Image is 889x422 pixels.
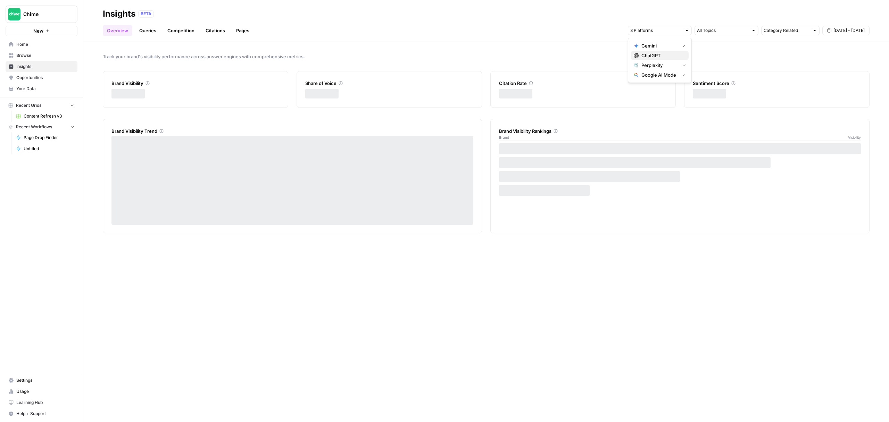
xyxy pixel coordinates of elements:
[6,386,77,397] a: Usage
[23,11,65,18] span: Chime
[16,63,74,70] span: Insights
[6,61,77,72] a: Insights
[201,25,229,36] a: Citations
[16,411,74,417] span: Help + Support
[13,132,77,143] a: Page Drop Finder
[499,80,667,87] div: Citation Rate
[13,143,77,154] a: Untitled
[6,100,77,111] button: Recent Grids
[16,52,74,59] span: Browse
[305,80,473,87] div: Share of Voice
[16,377,74,384] span: Settings
[764,27,809,34] input: Category Related
[13,111,77,122] a: Content Refresh v3
[641,62,677,69] span: Perplexity
[103,53,870,60] span: Track your brand's visibility performance across answer engines with comprehensive metrics.
[16,388,74,395] span: Usage
[111,128,473,135] div: Brand Visibility Trend
[6,6,77,23] button: Workspace: Chime
[499,128,861,135] div: Brand Visibility Rankings
[630,27,682,34] input: 3 Platforms
[499,135,509,140] span: Brand
[833,27,865,34] span: [DATE] - [DATE]
[6,39,77,50] a: Home
[848,135,861,140] span: Visibility
[6,408,77,419] button: Help + Support
[6,83,77,94] a: Your Data
[16,102,41,109] span: Recent Grids
[103,8,135,19] div: Insights
[6,122,77,132] button: Recent Workflows
[6,26,77,36] button: New
[16,86,74,92] span: Your Data
[697,27,748,34] input: All Topics
[163,25,199,36] a: Competition
[24,135,74,141] span: Page Drop Finder
[641,42,677,49] span: Gemini
[16,124,52,130] span: Recent Workflows
[16,399,74,406] span: Learning Hub
[641,52,683,59] span: ChatGPT
[138,10,154,17] div: BETA
[6,50,77,61] a: Browse
[24,146,74,152] span: Untitled
[33,27,43,34] span: New
[16,41,74,48] span: Home
[16,75,74,81] span: Opportunities
[6,72,77,83] a: Opportunities
[8,8,20,20] img: Chime Logo
[103,25,132,36] a: Overview
[6,375,77,386] a: Settings
[641,71,677,78] span: Google AI Mode
[111,80,280,87] div: Brand Visibility
[693,80,861,87] div: Sentiment Score
[135,25,160,36] a: Queries
[6,397,77,408] a: Learning Hub
[24,113,74,119] span: Content Refresh v3
[822,26,870,35] button: [DATE] - [DATE]
[232,25,254,36] a: Pages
